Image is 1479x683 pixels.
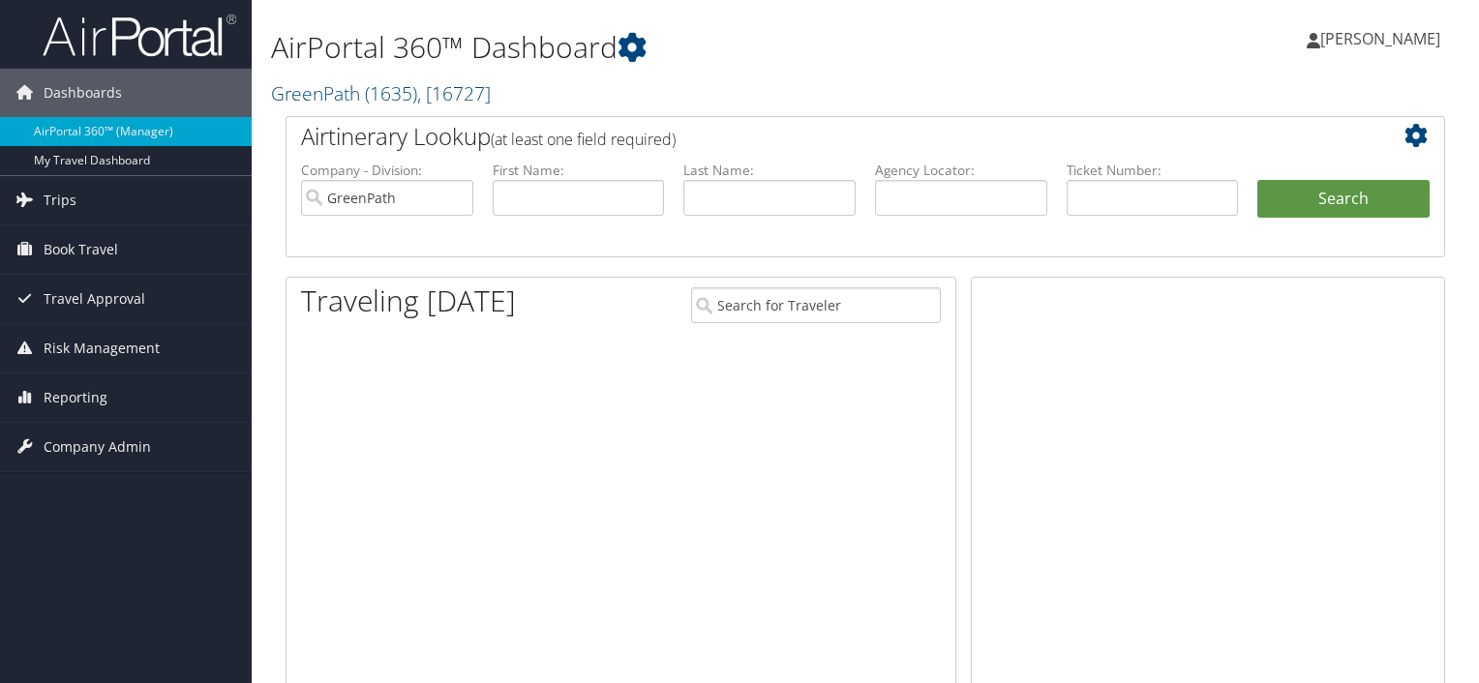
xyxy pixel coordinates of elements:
[1067,161,1239,180] label: Ticket Number:
[44,324,160,372] span: Risk Management
[271,27,1064,68] h1: AirPortal 360™ Dashboard
[301,120,1333,153] h2: Airtinerary Lookup
[691,287,941,323] input: Search for Traveler
[417,80,491,106] span: , [ 16727 ]
[683,161,856,180] label: Last Name:
[493,161,665,180] label: First Name:
[301,281,516,321] h1: Traveling [DATE]
[271,80,491,106] a: GreenPath
[491,129,676,150] span: (at least one field required)
[44,373,107,422] span: Reporting
[1257,180,1430,219] button: Search
[1307,10,1460,68] a: [PERSON_NAME]
[365,80,417,106] span: ( 1635 )
[44,423,151,471] span: Company Admin
[44,225,118,274] span: Book Travel
[44,176,76,224] span: Trips
[44,69,122,117] span: Dashboards
[875,161,1047,180] label: Agency Locator:
[43,13,236,58] img: airportal-logo.png
[1320,28,1440,49] span: [PERSON_NAME]
[44,275,145,323] span: Travel Approval
[301,161,473,180] label: Company - Division:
